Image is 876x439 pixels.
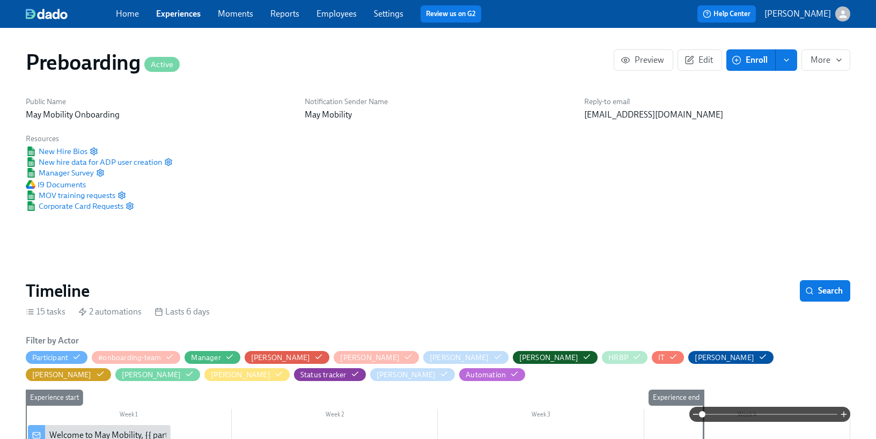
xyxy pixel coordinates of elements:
div: Hide Ana [340,353,400,363]
span: More [811,55,841,65]
a: Google SheetManager Survey [26,167,94,178]
div: Hide David Murphy [430,353,489,363]
a: Google SheetNew hire data for ADP user creation [26,157,162,167]
h2: Timeline [26,280,90,302]
div: Experience start [26,390,83,406]
button: [PERSON_NAME] [688,351,774,364]
div: 2 automations [78,306,142,318]
div: Hide #onboarding-team [98,353,161,363]
img: Google Sheet [26,191,36,200]
button: #onboarding-team [92,351,180,364]
span: Search [807,286,843,296]
button: Status tracker [294,368,366,381]
h6: Filter by Actor [26,335,79,347]
span: Corporate Card Requests [26,201,123,211]
button: Manager [185,351,240,364]
button: Participant [26,351,87,364]
div: Hide Participant [32,353,68,363]
span: Active [144,61,180,69]
p: [PERSON_NAME] [764,8,831,20]
button: [PERSON_NAME] [245,351,330,364]
a: Google SheetMOV training requests [26,190,115,201]
div: Hide HRBP [608,353,628,363]
img: Google Sheet [26,147,36,156]
button: [PERSON_NAME] [115,368,201,381]
div: Hide Josh [695,353,754,363]
button: [PERSON_NAME] [204,368,290,381]
span: Manager Survey [26,167,94,178]
div: Hide Manager [191,353,220,363]
a: Google SheetNew Hire Bios [26,146,87,157]
h6: Resources [26,134,173,144]
div: Hide Derek Baker [519,353,579,363]
a: Employees [316,9,357,19]
div: Hide Tomoko Iwai [377,370,436,380]
a: Home [116,9,139,19]
a: Settings [374,9,403,19]
a: Reports [270,9,299,19]
img: Google Sheet [26,201,36,211]
span: Enroll [734,55,768,65]
img: dado [26,9,68,19]
p: May Mobility [305,109,571,121]
div: Hide IT [658,353,665,363]
button: Automation [459,368,525,381]
button: [PERSON_NAME] [26,368,111,381]
a: Review us on G2 [426,9,476,19]
span: New Hire Bios [26,146,87,157]
img: Google Drive [26,180,35,189]
span: New hire data for ADP user creation [26,157,162,167]
div: Hide Automation [466,370,506,380]
button: Help Center [697,5,756,23]
div: Hide Laura [211,370,270,380]
img: Google Sheet [26,168,36,178]
span: Preview [623,55,664,65]
p: May Mobility Onboarding [26,109,292,121]
button: [PERSON_NAME] [423,351,509,364]
div: Experience end [649,390,704,406]
button: [PERSON_NAME] [764,6,850,21]
div: Hide Status tracker [300,370,347,380]
span: MOV training requests [26,190,115,201]
button: Preview [614,49,673,71]
button: IT [652,351,684,364]
div: Hide Lacey Heiss [122,370,181,380]
h6: Reply-to email [584,97,850,107]
p: [EMAIL_ADDRESS][DOMAIN_NAME] [584,109,850,121]
button: enroll [776,49,797,71]
button: HRBP [602,351,647,364]
button: [PERSON_NAME] [370,368,455,381]
button: Review us on G2 [421,5,481,23]
div: Hide Amanda Krause [251,353,311,363]
a: Experiences [156,9,201,19]
button: [PERSON_NAME] [513,351,598,364]
h6: Public Name [26,97,292,107]
div: Hide Kaelyn [32,370,92,380]
a: Google DriveI9 Documents [26,179,86,190]
button: Enroll [726,49,776,71]
img: Google Sheet [26,157,36,167]
span: Edit [687,55,713,65]
button: More [801,49,850,71]
a: dado [26,9,116,19]
a: Moments [218,9,253,19]
button: [PERSON_NAME] [334,351,419,364]
div: 15 tasks [26,306,65,318]
button: Search [800,280,850,302]
span: I9 Documents [26,179,86,190]
button: Edit [678,49,722,71]
div: Lasts 6 days [154,306,210,318]
span: Help Center [703,9,750,19]
a: Google SheetCorporate Card Requests [26,201,123,211]
h6: Notification Sender Name [305,97,571,107]
h1: Preboarding [26,49,180,75]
